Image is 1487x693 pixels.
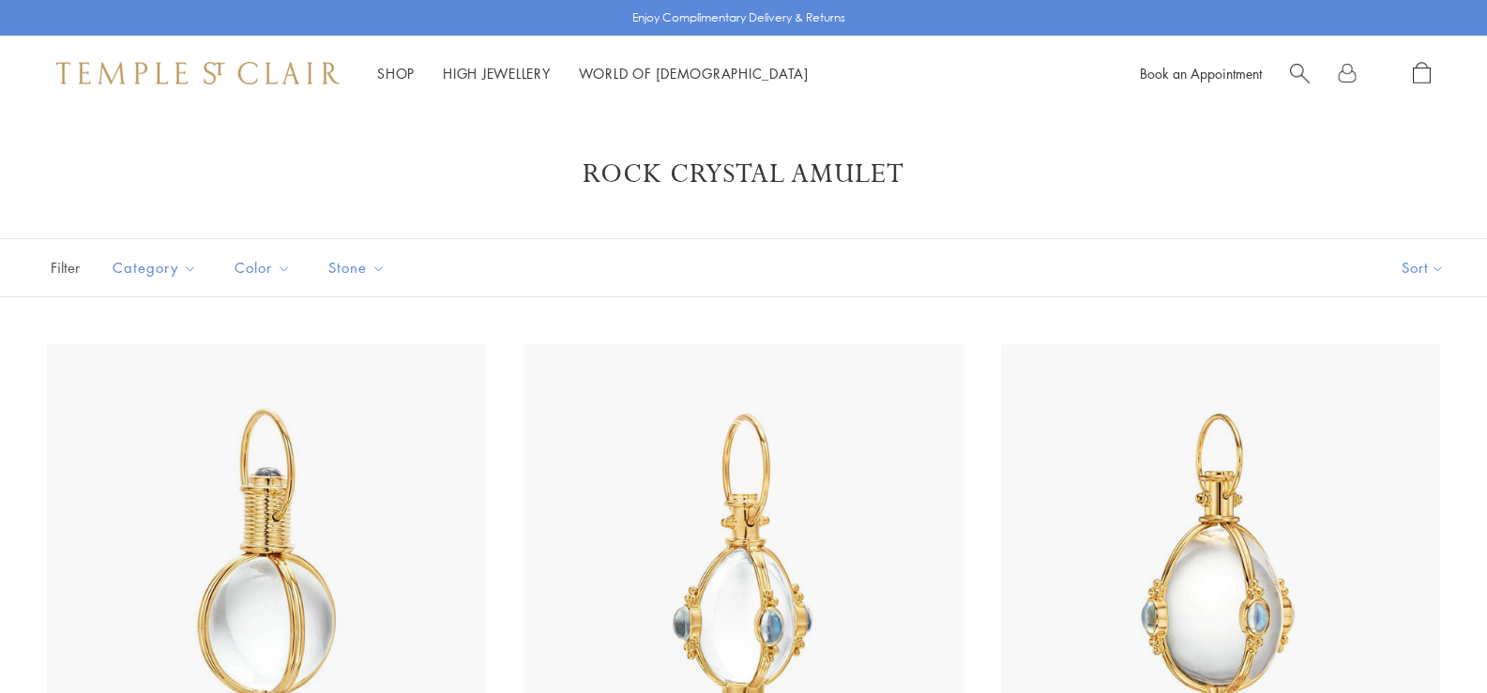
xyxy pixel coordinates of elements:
nav: Main navigation [377,62,809,85]
a: Book an Appointment [1140,64,1262,83]
a: ShopShop [377,64,415,83]
a: Search [1290,62,1310,85]
p: Enjoy Complimentary Delivery & Returns [632,8,845,27]
img: Temple St. Clair [56,62,340,84]
span: Stone [319,256,400,279]
a: High JewelleryHigh Jewellery [443,64,551,83]
button: Category [99,247,211,289]
h1: Rock Crystal Amulet [75,158,1412,191]
span: Color [225,256,305,279]
span: Category [103,256,211,279]
a: Open Shopping Bag [1413,62,1431,85]
button: Stone [314,247,400,289]
a: World of [DEMOGRAPHIC_DATA]World of [DEMOGRAPHIC_DATA] [579,64,809,83]
button: Color [220,247,305,289]
button: Show sort by [1359,239,1487,296]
